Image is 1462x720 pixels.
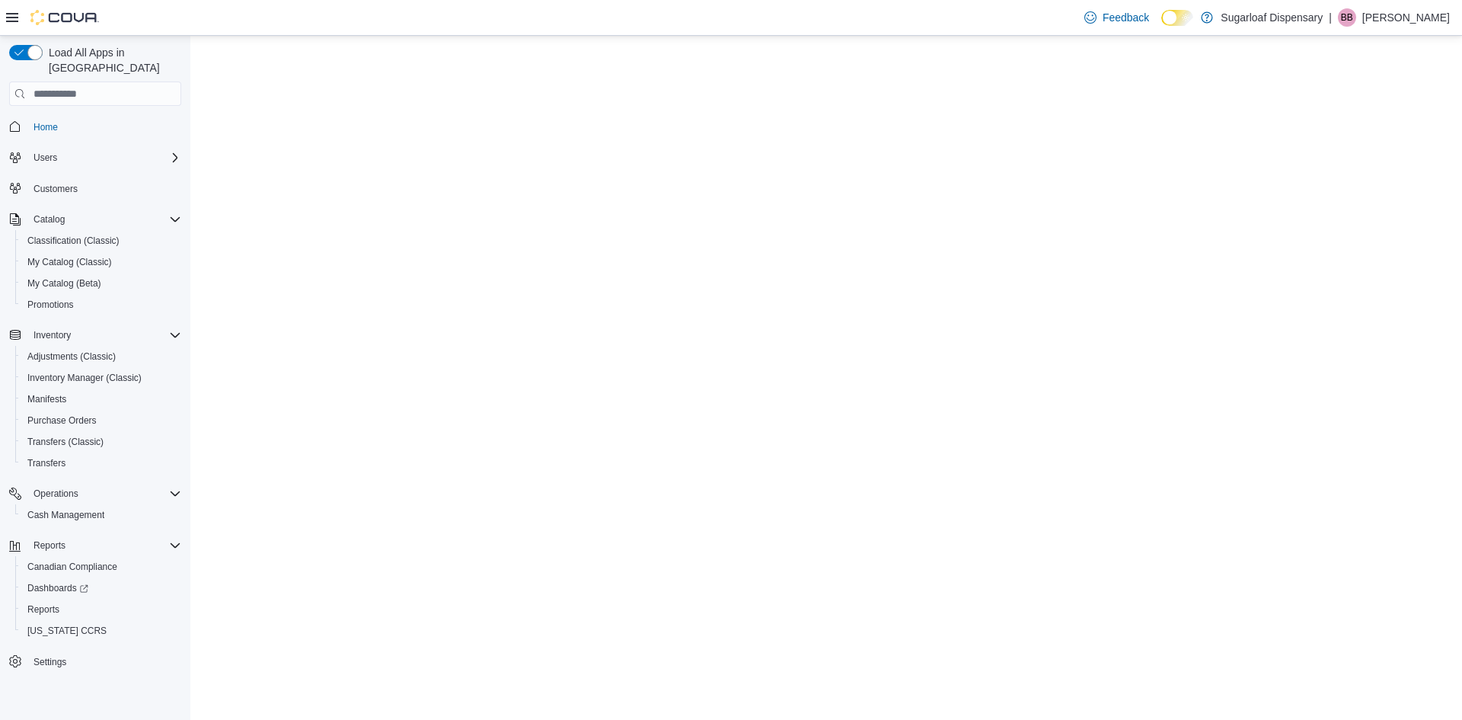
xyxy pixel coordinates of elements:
span: Manifests [21,390,181,408]
span: Manifests [27,393,66,405]
button: Operations [3,483,187,504]
a: Feedback [1078,2,1155,33]
span: Purchase Orders [21,411,181,430]
a: Settings [27,653,72,671]
button: [US_STATE] CCRS [15,620,187,642]
span: Operations [27,485,181,503]
button: Settings [3,651,187,673]
button: My Catalog (Classic) [15,251,187,273]
button: Manifests [15,389,187,410]
span: Settings [27,652,181,671]
span: Purchase Orders [27,414,97,427]
span: Catalog [34,213,65,226]
span: Inventory [34,329,71,341]
span: Reports [21,600,181,619]
button: Operations [27,485,85,503]
button: Home [3,115,187,137]
button: Catalog [3,209,187,230]
span: Reports [27,536,181,555]
a: Purchase Orders [21,411,103,430]
button: My Catalog (Beta) [15,273,187,294]
button: Reports [15,599,187,620]
a: Transfers (Classic) [21,433,110,451]
button: Inventory [3,325,187,346]
span: BB [1341,8,1353,27]
span: Cash Management [21,506,181,524]
button: Transfers (Classic) [15,431,187,453]
a: Adjustments (Classic) [21,347,122,366]
span: Washington CCRS [21,622,181,640]
button: Canadian Compliance [15,556,187,578]
span: Classification (Classic) [27,235,120,247]
a: Inventory Manager (Classic) [21,369,148,387]
button: Customers [3,178,187,200]
span: Home [27,117,181,136]
button: Transfers [15,453,187,474]
button: Inventory [27,326,77,344]
button: Inventory Manager (Classic) [15,367,187,389]
span: Reports [34,539,65,552]
div: Brandon Bade [1338,8,1356,27]
span: [US_STATE] CCRS [27,625,107,637]
a: Dashboards [15,578,187,599]
a: My Catalog (Beta) [21,274,107,293]
a: Cash Management [21,506,110,524]
button: Reports [3,535,187,556]
span: Users [34,152,57,164]
nav: Complex example [9,109,181,712]
a: Reports [21,600,65,619]
span: Transfers [27,457,65,469]
a: Customers [27,180,84,198]
a: Home [27,118,64,136]
span: Canadian Compliance [21,558,181,576]
span: Inventory Manager (Classic) [27,372,142,384]
span: Feedback [1103,10,1149,25]
span: Load All Apps in [GEOGRAPHIC_DATA] [43,45,181,75]
span: Adjustments (Classic) [21,347,181,366]
button: Cash Management [15,504,187,526]
button: Users [3,147,187,168]
span: Reports [27,603,59,616]
span: Cash Management [27,509,104,521]
span: Transfers (Classic) [27,436,104,448]
span: Canadian Compliance [27,561,117,573]
span: Inventory Manager (Classic) [21,369,181,387]
span: Transfers [21,454,181,472]
span: Users [27,149,181,167]
span: Adjustments (Classic) [27,350,116,363]
p: | [1329,8,1332,27]
button: Promotions [15,294,187,315]
span: Promotions [21,296,181,314]
span: My Catalog (Beta) [27,277,101,290]
span: Operations [34,488,78,500]
img: Cova [30,10,99,25]
a: [US_STATE] CCRS [21,622,113,640]
span: Home [34,121,58,133]
span: Dashboards [27,582,88,594]
span: Customers [27,179,181,198]
a: Classification (Classic) [21,232,126,250]
span: Settings [34,656,66,668]
button: Reports [27,536,72,555]
a: My Catalog (Classic) [21,253,118,271]
a: Manifests [21,390,72,408]
a: Dashboards [21,579,94,597]
button: Users [27,149,63,167]
a: Canadian Compliance [21,558,123,576]
button: Catalog [27,210,71,229]
span: Customers [34,183,78,195]
span: Classification (Classic) [21,232,181,250]
p: [PERSON_NAME] [1362,8,1450,27]
span: My Catalog (Classic) [27,256,112,268]
span: My Catalog (Beta) [21,274,181,293]
button: Classification (Classic) [15,230,187,251]
button: Adjustments (Classic) [15,346,187,367]
span: Transfers (Classic) [21,433,181,451]
a: Promotions [21,296,80,314]
button: Purchase Orders [15,410,187,431]
a: Transfers [21,454,72,472]
span: Catalog [27,210,181,229]
span: Inventory [27,326,181,344]
p: Sugarloaf Dispensary [1221,8,1323,27]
